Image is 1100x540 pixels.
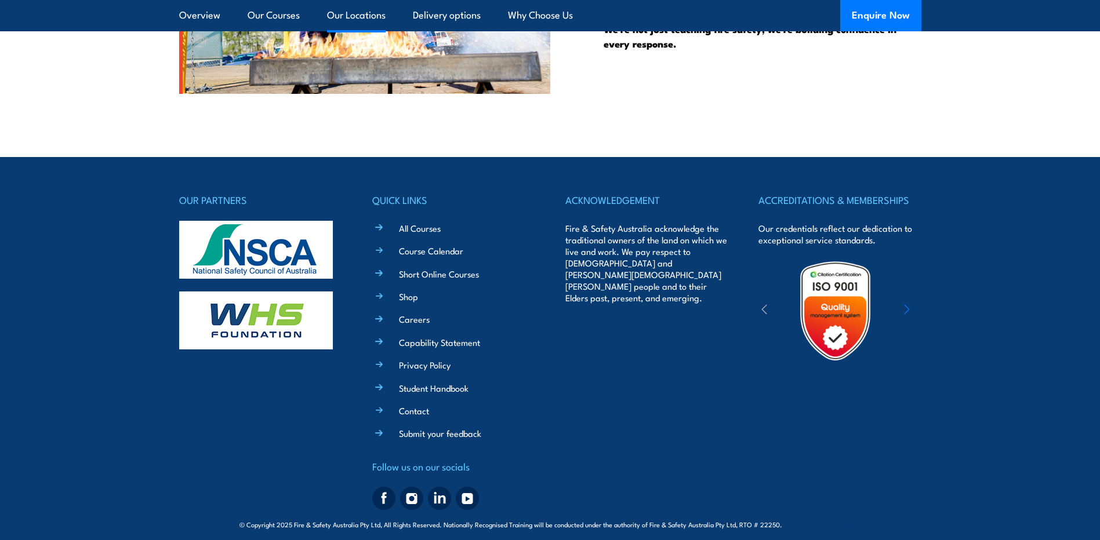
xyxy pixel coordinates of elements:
a: Submit your feedback [399,427,481,439]
a: Student Handbook [399,382,469,394]
a: KND Digital [820,518,861,530]
p: Our credentials reflect our dedication to exceptional service standards. [758,222,921,246]
img: ewpa-logo [887,291,988,331]
a: Capability Statement [399,336,480,348]
a: Privacy Policy [399,359,451,371]
h4: OUR PARTNERS [179,192,342,208]
h4: Follow us on our socials [372,458,535,475]
a: Contact [399,404,429,417]
p: Fire & Safety Australia acknowledge the traditional owners of the land on which we live and work.... [565,222,728,304]
a: Course Calendar [399,245,463,257]
span: © Copyright 2025 Fire & Safety Australia Pty Ltd, All Rights Reserved. Nationally Recognised Trai... [239,519,861,530]
h4: ACCREDITATIONS & MEMBERSHIPS [758,192,921,208]
a: All Courses [399,222,441,234]
h4: ACKNOWLEDGEMENT [565,192,728,208]
a: Short Online Courses [399,268,479,280]
img: Untitled design (19) [785,260,886,362]
a: Shop [399,290,418,302]
img: whs-logo-footer [179,291,333,349]
img: nsca-logo-footer [179,221,333,279]
a: Careers [399,313,430,325]
h4: QUICK LINKS [372,192,535,208]
strong: We’re not just teaching fire safety; we’re building confidence in every response. [604,21,896,50]
span: Site: [796,520,861,529]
